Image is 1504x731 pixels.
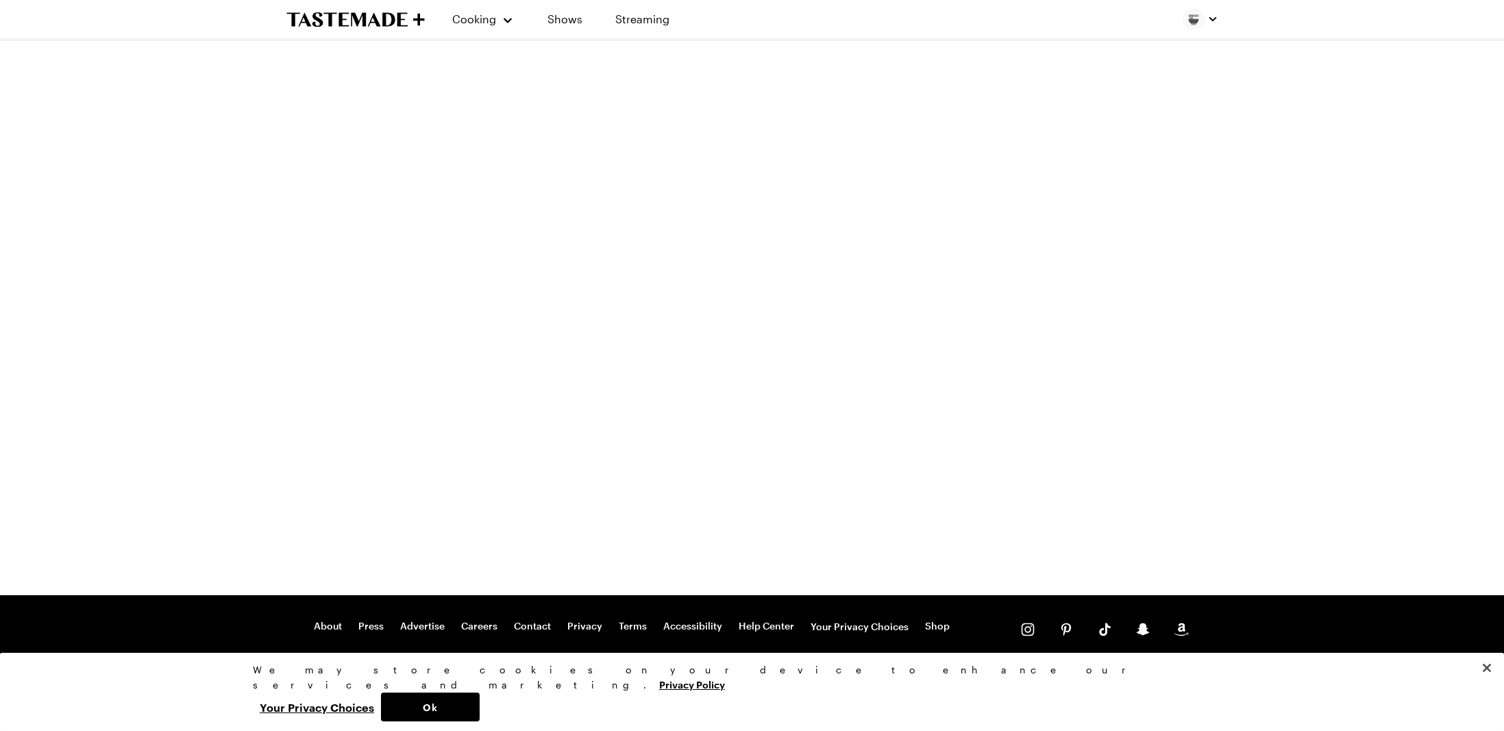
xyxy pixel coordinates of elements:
[400,620,445,634] a: Advertise
[381,693,480,721] button: Ok
[314,620,950,634] nav: Footer
[925,620,950,634] a: Shop
[314,620,342,634] a: About
[253,662,1240,693] div: We may store cookies on your device to enhance our services and marketing.
[739,620,794,634] a: Help Center
[1472,653,1502,683] button: Close
[452,3,515,36] button: Cooking
[567,620,602,634] a: Privacy
[286,12,425,27] a: To Tastemade Home Page
[619,620,647,634] a: Terms
[253,662,1240,721] div: Privacy
[461,620,497,634] a: Careers
[1183,8,1218,30] button: Profile picture
[663,620,722,634] a: Accessibility
[253,693,381,721] button: Your Privacy Choices
[659,678,725,691] a: More information about your privacy, opens in a new tab
[514,620,551,634] a: Contact
[1183,8,1205,30] img: Profile picture
[452,12,496,25] span: Cooking
[358,620,384,634] a: Press
[811,620,909,634] button: Your Privacy Choices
